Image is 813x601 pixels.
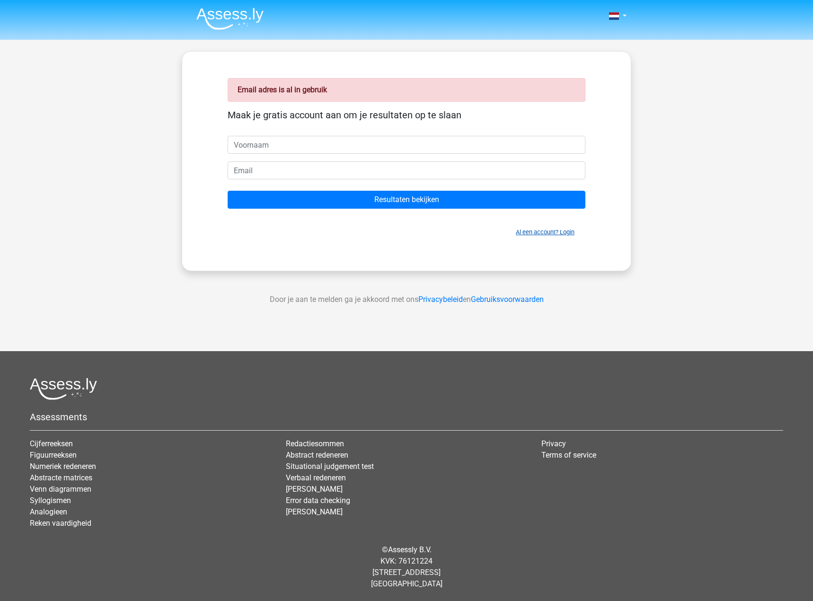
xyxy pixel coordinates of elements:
[541,451,596,460] a: Terms of service
[228,136,585,154] input: Voornaam
[30,439,73,448] a: Cijferreeksen
[30,451,77,460] a: Figuurreeksen
[418,295,463,304] a: Privacybeleid
[471,295,544,304] a: Gebruiksvoorwaarden
[30,485,91,494] a: Venn diagrammen
[30,473,92,482] a: Abstracte matrices
[196,8,264,30] img: Assessly
[30,378,97,400] img: Assessly logo
[30,507,67,516] a: Analogieen
[30,462,96,471] a: Numeriek redeneren
[30,496,71,505] a: Syllogismen
[286,485,343,494] a: [PERSON_NAME]
[286,496,350,505] a: Error data checking
[238,85,327,94] strong: Email adres is al in gebruik
[228,161,585,179] input: Email
[286,473,346,482] a: Verbaal redeneren
[30,411,783,423] h5: Assessments
[541,439,566,448] a: Privacy
[228,109,585,121] h5: Maak je gratis account aan om je resultaten op te slaan
[516,229,574,236] a: Al een account? Login
[286,451,348,460] a: Abstract redeneren
[228,191,585,209] input: Resultaten bekijken
[30,519,91,528] a: Reken vaardigheid
[388,545,432,554] a: Assessly B.V.
[286,507,343,516] a: [PERSON_NAME]
[23,537,790,597] div: © KVK: 76121224 [STREET_ADDRESS] [GEOGRAPHIC_DATA]
[286,462,374,471] a: Situational judgement test
[286,439,344,448] a: Redactiesommen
